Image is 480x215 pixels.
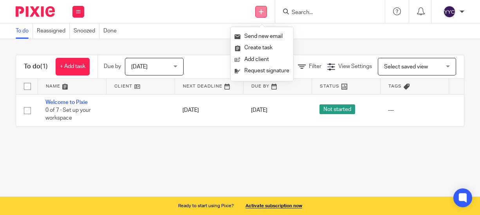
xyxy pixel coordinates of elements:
[338,64,372,69] span: View Settings
[388,84,402,88] span: Tags
[40,63,48,70] span: (1)
[235,42,289,54] a: Create task
[384,64,428,70] span: Select saved view
[45,107,91,121] span: 0 of 7 · Set up your workspace
[291,9,361,16] input: Search
[56,58,90,75] a: + Add task
[309,64,321,69] span: Filter
[16,23,33,39] a: To do
[319,104,355,114] span: Not started
[235,31,289,42] a: Send new email
[104,63,121,70] p: Due by
[235,54,289,65] a: Add client
[388,106,441,114] div: ---
[74,23,99,39] a: Snoozed
[37,23,70,39] a: Reassigned
[45,100,88,105] a: Welcome to Pixie
[251,107,267,113] span: [DATE]
[103,23,121,39] a: Done
[443,5,456,18] img: svg%3E
[24,63,48,71] h1: To do
[131,64,148,70] span: [DATE]
[16,6,55,17] img: Pixie
[175,94,243,126] td: [DATE]
[235,65,289,77] a: Request signature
